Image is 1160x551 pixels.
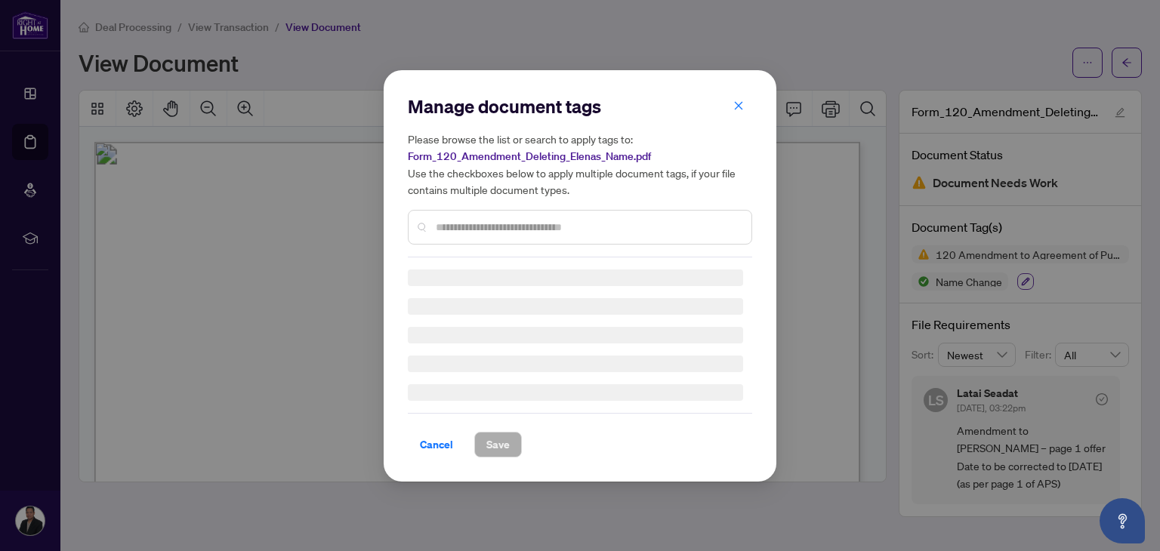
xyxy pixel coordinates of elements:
[408,432,465,457] button: Cancel
[408,131,752,198] h5: Please browse the list or search to apply tags to: Use the checkboxes below to apply multiple doc...
[408,94,752,119] h2: Manage document tags
[408,149,651,163] span: Form_120_Amendment_Deleting_Elenas_Name.pdf
[1100,498,1145,543] button: Open asap
[733,100,744,110] span: close
[474,432,522,457] button: Save
[420,432,453,457] span: Cancel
